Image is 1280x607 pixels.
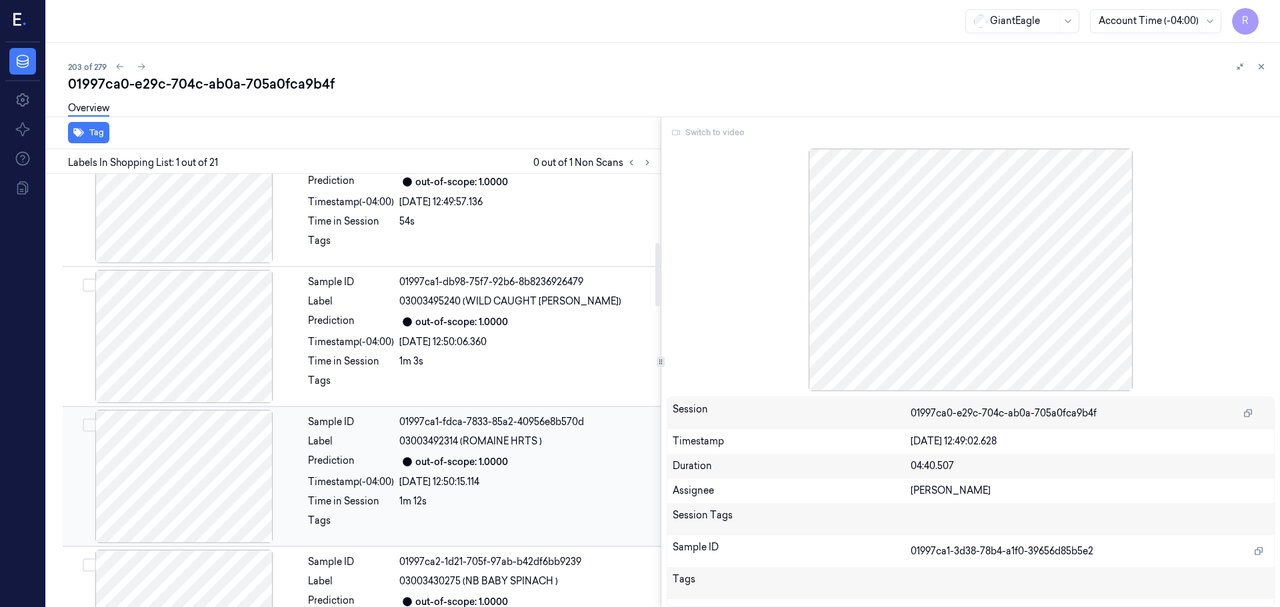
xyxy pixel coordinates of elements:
div: [DATE] 12:49:57.136 [399,195,653,209]
div: Time in Session [308,494,394,508]
div: 1m 12s [399,494,653,508]
span: 01997ca0-e29c-704c-ab0a-705a0fca9b4f [911,406,1097,420]
div: Timestamp (-04:00) [308,335,394,349]
div: [PERSON_NAME] [911,484,1269,498]
div: out-of-scope: 1.0000 [415,175,508,189]
div: 01997ca0-e29c-704c-ab0a-705a0fca9b4f [68,75,1269,93]
span: 03003430275 (NB BABY SPINACH ) [399,574,558,588]
div: Duration [673,459,911,473]
div: Prediction [308,314,394,330]
div: [DATE] 12:49:02.628 [911,434,1269,448]
button: Select row [83,279,96,292]
span: 03003492314 (ROMAINE HRTS ) [399,434,542,448]
div: Label [308,295,394,308]
span: 03003495240 (WILD CAUGHT [PERSON_NAME]) [399,295,621,308]
div: 01997ca1-fdca-7833-85a2-40956e8b570d [399,415,653,429]
div: Time in Session [308,215,394,229]
span: Labels In Shopping List: 1 out of 21 [68,156,218,170]
div: Tags [308,374,394,395]
div: Prediction [308,174,394,190]
div: 54s [399,215,653,229]
button: Tag [68,122,109,143]
button: R [1232,8,1259,35]
div: Tags [308,234,394,255]
div: 04:40.507 [911,459,1269,473]
div: 01997ca1-db98-75f7-92b6-8b8236926479 [399,275,653,289]
span: 01997ca1-3d38-78b4-a1f0-39656d85b5e2 [911,544,1093,558]
div: [DATE] 12:50:15.114 [399,475,653,489]
div: Sample ID [308,415,394,429]
span: 0 out of 1 Non Scans [533,155,655,171]
span: 203 of 279 [68,61,107,73]
div: Session [673,402,911,424]
div: Label [308,434,394,448]
div: Time in Session [308,354,394,368]
div: out-of-scope: 1.0000 [415,455,508,469]
div: Session Tags [673,508,911,530]
div: [DATE] 12:50:06.360 [399,335,653,349]
div: Prediction [308,454,394,470]
a: Overview [68,101,109,117]
div: Timestamp [673,434,911,448]
div: Sample ID [308,275,394,289]
div: Timestamp (-04:00) [308,195,394,209]
div: 1m 3s [399,354,653,368]
div: Tags [308,514,394,535]
div: Sample ID [308,555,394,569]
button: Select row [83,418,96,432]
div: Timestamp (-04:00) [308,475,394,489]
div: Label [308,574,394,588]
div: Sample ID [673,540,911,562]
div: Tags [673,572,911,594]
div: out-of-scope: 1.0000 [415,315,508,329]
div: Assignee [673,484,911,498]
div: 01997ca2-1d21-705f-97ab-b42df6bb9239 [399,555,653,569]
button: Select row [83,558,96,572]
